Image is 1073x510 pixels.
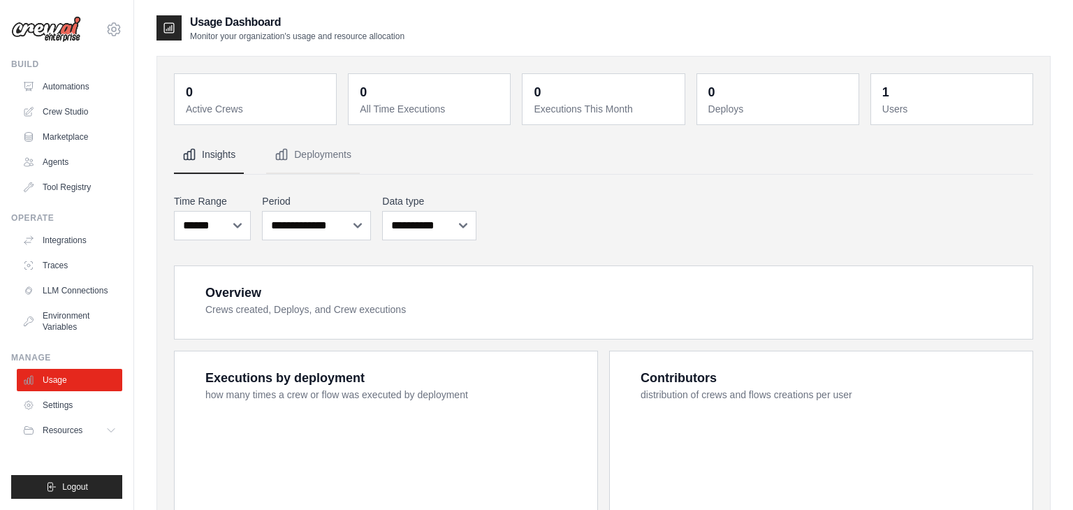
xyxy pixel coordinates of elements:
[17,75,122,98] a: Automations
[205,283,261,303] div: Overview
[360,82,367,102] div: 0
[190,14,404,31] h2: Usage Dashboard
[534,82,541,102] div: 0
[534,102,676,116] dt: Executions This Month
[205,388,581,402] dt: how many times a crew or flow was executed by deployment
[11,59,122,70] div: Build
[190,31,404,42] p: Monitor your organization's usage and resource allocation
[17,151,122,173] a: Agents
[17,369,122,391] a: Usage
[205,368,365,388] div: Executions by deployment
[186,82,193,102] div: 0
[360,102,502,116] dt: All Time Executions
[17,126,122,148] a: Marketplace
[186,102,328,116] dt: Active Crews
[882,102,1024,116] dt: Users
[641,368,717,388] div: Contributors
[205,303,1016,316] dt: Crews created, Deploys, and Crew executions
[266,136,360,174] button: Deployments
[174,194,251,208] label: Time Range
[11,212,122,224] div: Operate
[11,16,81,43] img: Logo
[17,254,122,277] a: Traces
[62,481,88,493] span: Logout
[17,101,122,123] a: Crew Studio
[43,425,82,436] span: Resources
[11,475,122,499] button: Logout
[17,394,122,416] a: Settings
[17,279,122,302] a: LLM Connections
[708,102,850,116] dt: Deploys
[641,388,1016,402] dt: distribution of crews and flows creations per user
[174,136,1033,174] nav: Tabs
[708,82,715,102] div: 0
[382,194,476,208] label: Data type
[262,194,371,208] label: Period
[17,229,122,252] a: Integrations
[17,176,122,198] a: Tool Registry
[882,82,889,102] div: 1
[11,352,122,363] div: Manage
[17,419,122,442] button: Resources
[17,305,122,338] a: Environment Variables
[174,136,244,174] button: Insights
